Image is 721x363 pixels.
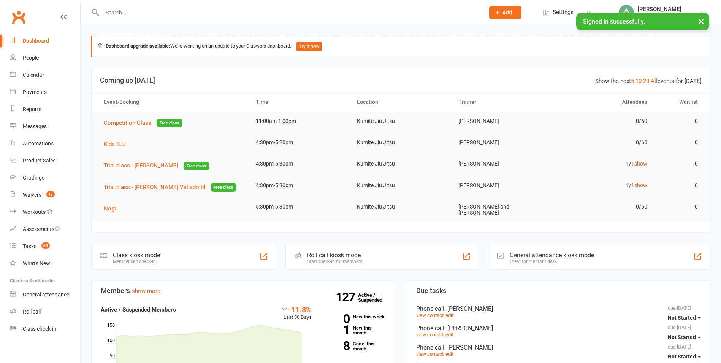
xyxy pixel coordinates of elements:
div: Class kiosk mode [113,252,160,259]
a: General attendance kiosk mode [10,286,80,303]
a: Dashboard [10,32,80,49]
td: 4:30pm-5:30pm [249,177,350,194]
td: Kumite Jiu Jitsu [350,198,451,216]
td: 0 [654,155,705,173]
a: Roll call [10,303,80,320]
div: Great for the front desk [510,259,594,264]
a: 8Canx. this month [323,341,386,351]
td: 1/1 [553,155,654,173]
td: 0 [654,198,705,216]
div: Reports [23,106,41,112]
div: General attendance kiosk mode [510,252,594,259]
div: Staff check-in for members [307,259,362,264]
div: Roll call [23,309,41,315]
th: Trainer [452,92,553,112]
span: Trial.class - [PERSON_NAME] [104,162,178,169]
a: What's New [10,255,80,272]
strong: Active / Suspended Members [101,306,176,313]
div: Waivers [23,192,41,198]
button: Try it now [296,42,322,51]
a: Class kiosk mode [10,320,80,338]
a: Payments [10,84,80,101]
div: Kumite Jiu Jitsu [638,13,681,19]
td: 0 [654,112,705,130]
td: 0/60 [553,134,654,151]
div: Workouts [23,209,46,215]
a: show [634,182,647,188]
div: Roll call kiosk mode [307,252,362,259]
button: Competition ClassFree class [104,118,182,128]
strong: 127 [336,291,358,303]
span: Not Started [668,315,696,321]
span: Not Started [668,334,696,340]
a: 5 [631,78,634,84]
a: Gradings [10,169,80,186]
td: 4:30pm-5:20pm [249,134,350,151]
button: Nogi [104,204,121,213]
span: : [PERSON_NAME] [444,325,493,332]
span: : [PERSON_NAME] [444,305,493,312]
div: Phone call [416,305,701,312]
td: 0/60 [553,198,654,216]
div: Assessments [23,226,60,232]
div: We're working on an update to your Clubworx dashboard. [91,36,710,57]
span: Not Started [668,353,696,360]
a: People [10,49,80,67]
div: General attendance [23,291,69,298]
a: All [651,78,658,84]
a: 10 [635,78,642,84]
a: Tasks 65 [10,238,80,255]
td: [PERSON_NAME] [452,177,553,194]
td: 0 [654,177,705,194]
span: 17 [46,191,55,197]
strong: Dashboard upgrade available: [106,43,170,49]
h3: Coming up [DATE] [100,76,702,84]
a: Product Sales [10,152,80,169]
span: Kids BJJ [104,141,126,148]
span: Free class [184,162,209,170]
button: × [694,13,708,29]
a: Clubworx [9,8,28,27]
td: Kumite Jiu Jitsu [350,155,451,173]
a: show more [132,288,160,295]
a: Workouts [10,204,80,221]
a: Messages [10,118,80,135]
a: view contact [416,312,444,318]
div: Member self check-in [113,259,160,264]
div: Class check-in [23,326,56,332]
div: What's New [23,260,50,266]
div: [PERSON_NAME] [638,6,681,13]
button: Add [489,6,521,19]
td: [PERSON_NAME] [452,112,553,130]
a: 20 [643,78,649,84]
h3: Members [101,287,386,295]
a: edit [445,312,453,318]
a: edit [445,351,453,357]
div: Calendar [23,72,44,78]
td: Kumite Jiu Jitsu [350,134,451,151]
span: : [PERSON_NAME] [444,344,493,351]
td: 11:00am-1:00pm [249,112,350,130]
button: Trial.class - [PERSON_NAME] ValladolidFree class [104,183,236,192]
div: Show the next events for [DATE] [595,76,702,86]
a: view contact [416,351,444,357]
th: Attendees [553,92,654,112]
div: People [23,55,39,61]
a: Calendar [10,67,80,84]
th: Time [249,92,350,112]
td: 5:30pm-6:30pm [249,198,350,216]
strong: 0 [323,313,350,325]
img: thumb_image1713433996.png [619,5,634,20]
div: Last 30 Days [280,305,312,322]
span: Trial.class - [PERSON_NAME] Valladolid [104,184,205,191]
span: Nogi [104,205,116,212]
div: Messages [23,123,47,129]
a: Assessments [10,221,80,238]
div: Dashboard [23,38,49,44]
a: Reports [10,101,80,118]
div: Phone call [416,325,701,332]
strong: 8 [323,340,350,352]
div: Automations [23,140,54,146]
span: 65 [41,242,50,249]
td: 1/1 [553,177,654,194]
